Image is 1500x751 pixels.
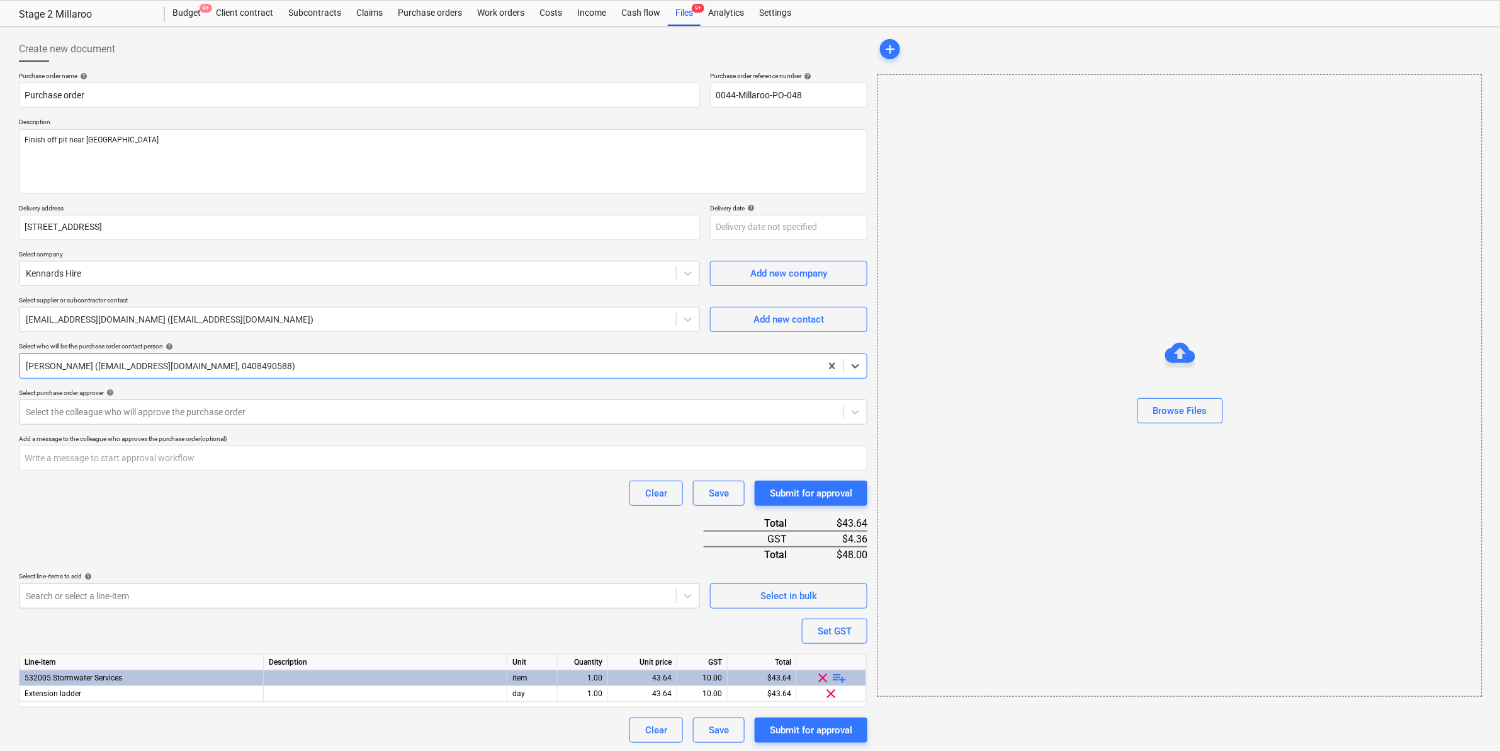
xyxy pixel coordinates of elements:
div: $43.64 [808,516,868,531]
div: Save [709,485,729,502]
div: Submit for approval [770,485,852,502]
div: 10.00 [682,686,722,702]
a: Budget9+ [165,1,208,26]
input: Document name [19,83,700,108]
a: Files9+ [668,1,701,26]
div: 1.00 [563,686,602,702]
div: Clear [645,722,667,738]
button: Set GST [802,619,867,644]
input: Delivery address [19,215,700,240]
span: help [163,343,173,350]
div: $48.00 [808,547,868,562]
a: Work orders [470,1,532,26]
span: help [104,389,114,396]
input: Order number [710,83,867,108]
button: Clear [629,718,683,743]
div: GST [704,531,807,547]
button: Add new contact [710,307,867,332]
div: Save [709,722,729,738]
div: 43.64 [613,670,672,686]
div: Quantity [558,655,608,670]
a: Subcontracts [281,1,349,26]
div: Select who will be the purchase order contact person [19,342,867,350]
button: Submit for approval [755,718,867,743]
textarea: Finish off pit near [GEOGRAPHIC_DATA] [19,129,867,194]
span: clear [816,670,831,685]
div: GST [677,655,728,670]
span: help [801,72,811,80]
p: Select supplier or subcontractor contact [19,296,700,307]
span: 9+ [200,4,212,13]
span: help [82,573,92,580]
div: Purchase order reference number [710,72,867,80]
div: Browse Files [877,74,1482,697]
span: Create new document [19,42,115,57]
div: 1.00 [563,670,602,686]
a: Purchase orders [390,1,470,26]
a: Analytics [701,1,752,26]
span: Extension ladder [25,689,81,698]
button: Clear [629,481,683,506]
button: Save [693,718,745,743]
button: Browse Files [1137,398,1223,423]
span: add [883,42,898,57]
button: Save [693,481,745,506]
div: Stage 2 Millaroo [19,8,150,21]
input: Write a message to start approval workflow [19,445,867,471]
div: $43.64 [728,686,797,702]
div: Browse Files [1153,403,1207,419]
div: Add a message to the colleague who approves the purchase order (optional) [19,435,867,443]
span: 532005 Stormwater Services [25,674,122,682]
div: Total [728,655,797,670]
div: Set GST [818,623,852,639]
div: Select purchase order approver [19,389,867,397]
a: Costs [532,1,570,26]
a: Client contract [208,1,281,26]
div: Unit price [608,655,677,670]
p: Select company [19,250,700,261]
button: Select in bulk [710,583,867,609]
div: Add new company [750,265,827,282]
div: Delivery date [710,204,867,212]
a: Claims [349,1,390,26]
div: item [507,670,558,686]
span: 9+ [692,4,704,13]
p: Delivery address [19,204,700,215]
div: Line-item [20,655,264,670]
button: Add new company [710,261,867,286]
div: 43.64 [613,686,672,702]
div: Purchase order name [19,72,700,80]
div: Description [264,655,507,670]
div: Select in bulk [760,588,817,604]
p: Description [19,118,867,129]
div: $4.36 [808,531,868,547]
div: Select line-items to add [19,572,700,580]
div: 10.00 [682,670,722,686]
button: Submit for approval [755,481,867,506]
div: Budget [165,1,208,26]
div: Clear [645,485,667,502]
div: Add new contact [753,311,824,328]
div: Submit for approval [770,722,852,738]
div: $43.64 [728,670,797,686]
div: day [507,686,558,702]
input: Delivery date not specified [710,215,867,240]
span: clear [824,686,839,701]
a: Settings [752,1,799,26]
a: Income [570,1,614,26]
div: Files [668,1,701,26]
div: Unit [507,655,558,670]
a: Cash flow [614,1,668,26]
span: help [745,204,755,212]
div: Total [704,516,807,531]
span: playlist_add [832,670,847,685]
